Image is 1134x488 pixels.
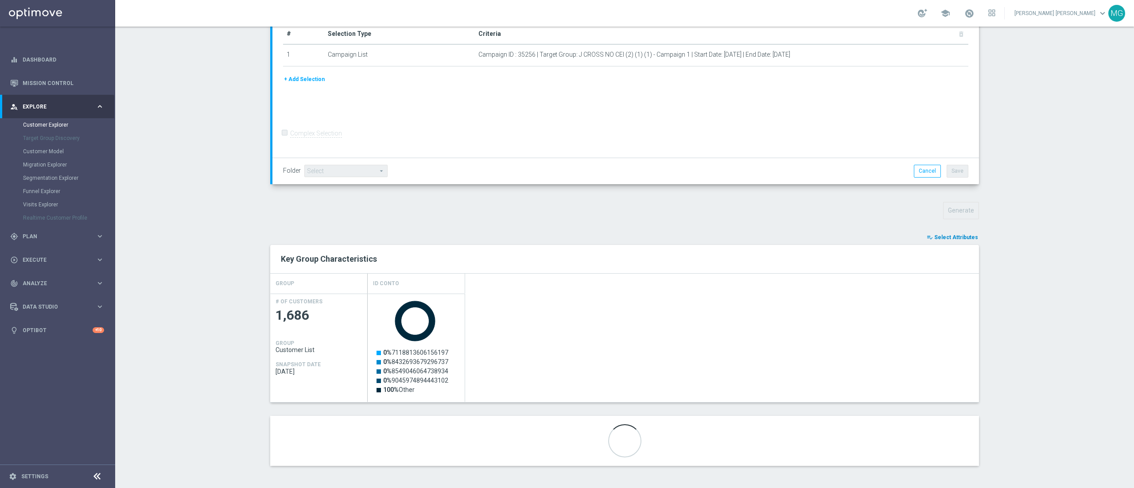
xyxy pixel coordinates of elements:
[10,303,96,311] div: Data Studio
[10,326,18,334] i: lightbulb
[93,327,104,333] div: +10
[23,185,114,198] div: Funnel Explorer
[383,349,392,356] tspan: 0%
[23,304,96,310] span: Data Studio
[10,232,18,240] i: gps_fixed
[276,298,322,305] h4: # OF CUSTOMERS
[10,327,105,334] button: lightbulb Optibot +10
[23,145,114,158] div: Customer Model
[270,294,368,402] div: Press SPACE to select this row.
[383,358,392,365] tspan: 0%
[23,174,92,182] a: Segmentation Explorer
[23,234,96,239] span: Plan
[276,346,362,353] span: Customer List
[1108,5,1125,22] div: MG
[276,307,362,324] span: 1,686
[10,232,96,240] div: Plan
[23,132,114,145] div: Target Group Discovery
[383,386,415,393] text: Other
[96,279,104,287] i: keyboard_arrow_right
[96,302,104,311] i: keyboard_arrow_right
[23,201,92,208] a: Visits Explorer
[283,74,326,84] button: + Add Selection
[383,377,448,384] text: 9045974894443102
[23,71,104,95] a: Mission Control
[10,103,105,110] button: person_search Explore keyboard_arrow_right
[23,158,114,171] div: Migration Explorer
[927,234,933,240] i: playlist_add_check
[10,56,105,63] button: equalizer Dashboard
[943,202,979,219] button: Generate
[23,121,92,128] a: Customer Explorer
[10,103,18,111] i: person_search
[383,358,448,365] text: 8432693679296737
[10,56,18,64] i: equalizer
[478,30,501,37] span: Criteria
[383,386,399,393] tspan: 100%
[23,188,92,195] a: Funnel Explorer
[373,276,399,291] h4: Id Conto
[283,44,324,66] td: 1
[324,44,475,66] td: Campaign List
[96,232,104,240] i: keyboard_arrow_right
[940,8,950,18] span: school
[23,104,96,109] span: Explore
[23,198,114,211] div: Visits Explorer
[10,256,18,264] i: play_circle_outline
[10,280,105,287] button: track_changes Analyze keyboard_arrow_right
[368,294,465,402] div: Press SPACE to select this row.
[10,279,96,287] div: Analyze
[383,349,448,356] text: 7118813606156197
[23,318,93,342] a: Optibot
[947,165,968,177] button: Save
[23,211,114,225] div: Realtime Customer Profile
[324,24,475,44] th: Selection Type
[23,48,104,71] a: Dashboard
[10,233,105,240] button: gps_fixed Plan keyboard_arrow_right
[10,279,18,287] i: track_changes
[914,165,941,177] button: Cancel
[478,51,790,58] span: Campaign ID : 35256 | Target Group: J CROSS NO CEI (2) (1) (1) - Campaign 1 | Start Date: [DATE] ...
[10,71,104,95] div: Mission Control
[23,281,96,286] span: Analyze
[10,256,96,264] div: Execute
[283,24,324,44] th: #
[23,118,114,132] div: Customer Explorer
[96,102,104,111] i: keyboard_arrow_right
[383,377,392,384] tspan: 0%
[9,473,17,480] i: settings
[10,318,104,342] div: Optibot
[276,276,294,291] h4: GROUP
[21,474,48,479] a: Settings
[23,171,114,185] div: Segmentation Explorer
[10,256,105,263] button: play_circle_outline Execute keyboard_arrow_right
[10,303,105,310] button: Data Studio keyboard_arrow_right
[290,129,342,138] label: Complex Selection
[23,148,92,155] a: Customer Model
[10,48,104,71] div: Dashboard
[1098,8,1107,18] span: keyboard_arrow_down
[276,361,321,368] h4: SNAPSHOT DATE
[23,257,96,263] span: Execute
[283,167,301,174] label: Folder
[10,80,105,87] button: Mission Control
[383,368,448,375] text: 8549046064738934
[23,161,92,168] a: Migration Explorer
[10,103,96,111] div: Explore
[934,234,978,240] span: Select Attributes
[281,254,968,264] h2: Key Group Characteristics
[383,368,392,375] tspan: 0%
[926,232,979,242] button: playlist_add_check Select Attributes
[1014,7,1108,20] a: [PERSON_NAME] [PERSON_NAME]keyboard_arrow_down
[276,368,362,375] span: 2025-09-02
[276,340,294,346] h4: GROUP
[96,256,104,264] i: keyboard_arrow_right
